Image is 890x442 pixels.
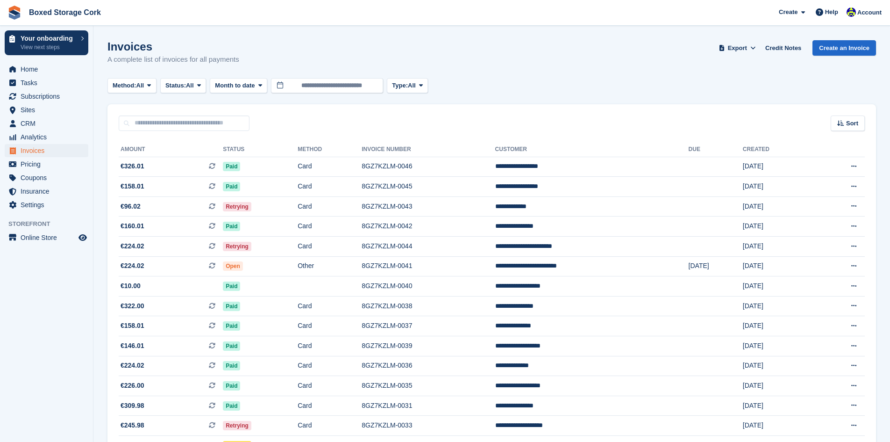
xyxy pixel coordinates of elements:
span: Paid [223,222,240,231]
a: menu [5,171,88,184]
img: stora-icon-8386f47178a22dfd0bd8f6a31ec36ba5ce8667c1dd55bd0f319d3a0aa187defe.svg [7,6,21,20]
p: A complete list of invoices for all payments [107,54,239,65]
span: Retrying [223,421,251,430]
span: Tasks [21,76,77,89]
span: Method: [113,81,136,90]
a: Your onboarding View next steps [5,30,88,55]
span: Paid [223,381,240,391]
td: Card [298,237,362,257]
a: Create an Invoice [812,40,876,56]
button: Export [717,40,758,56]
span: All [186,81,194,90]
a: menu [5,130,88,144]
td: 8GZ7KZLM-0042 [362,217,495,237]
span: Status: [165,81,186,90]
span: Online Store [21,231,77,244]
span: Analytics [21,130,77,144]
td: [DATE] [743,217,813,237]
span: Paid [223,282,240,291]
span: €224.02 [121,361,144,370]
td: [DATE] [743,296,813,316]
span: €322.00 [121,301,144,311]
a: menu [5,63,88,76]
a: menu [5,76,88,89]
span: €326.01 [121,161,144,171]
a: Preview store [77,232,88,243]
span: €10.00 [121,281,141,291]
td: [DATE] [743,237,813,257]
span: €146.01 [121,341,144,351]
td: 8GZ7KZLM-0040 [362,276,495,297]
th: Status [223,142,298,157]
a: menu [5,144,88,157]
span: €226.00 [121,381,144,391]
span: €309.98 [121,401,144,411]
td: 8GZ7KZLM-0044 [362,237,495,257]
span: Subscriptions [21,90,77,103]
th: Invoice Number [362,142,495,157]
a: Boxed Storage Cork [25,5,105,20]
td: [DATE] [743,196,813,217]
span: €224.02 [121,241,144,251]
td: Card [298,356,362,376]
th: Amount [119,142,223,157]
a: Credit Notes [762,40,805,56]
a: menu [5,117,88,130]
span: Create [779,7,797,17]
span: €160.01 [121,221,144,231]
td: 8GZ7KZLM-0041 [362,256,495,276]
span: All [408,81,416,90]
td: 8GZ7KZLM-0043 [362,196,495,217]
span: Paid [223,162,240,171]
th: Created [743,142,813,157]
td: Card [298,296,362,316]
span: CRM [21,117,77,130]
td: [DATE] [743,316,813,336]
span: €245.98 [121,420,144,430]
td: [DATE] [743,157,813,177]
td: Card [298,177,362,197]
td: Card [298,416,362,436]
span: Settings [21,198,77,211]
td: Card [298,376,362,396]
td: [DATE] [743,276,813,297]
td: [DATE] [743,256,813,276]
span: Paid [223,182,240,191]
th: Due [689,142,743,157]
td: Card [298,217,362,237]
td: [DATE] [689,256,743,276]
span: Pricing [21,158,77,171]
span: Paid [223,401,240,411]
span: Home [21,63,77,76]
span: Paid [223,361,240,370]
span: Help [825,7,838,17]
span: Account [857,8,882,17]
td: 8GZ7KZLM-0045 [362,177,495,197]
span: Type: [392,81,408,90]
a: menu [5,158,88,171]
span: Retrying [223,202,251,211]
td: 8GZ7KZLM-0033 [362,416,495,436]
span: Month to date [215,81,255,90]
span: Open [223,261,243,271]
h1: Invoices [107,40,239,53]
span: €158.01 [121,181,144,191]
p: View next steps [21,43,76,51]
span: Paid [223,341,240,351]
span: €224.02 [121,261,144,271]
span: Insurance [21,185,77,198]
span: €96.02 [121,202,141,211]
span: Retrying [223,242,251,251]
a: menu [5,198,88,211]
a: menu [5,90,88,103]
button: Method: All [107,78,157,94]
p: Your onboarding [21,35,76,42]
img: Vincent [847,7,856,17]
td: Card [298,196,362,217]
span: Invoices [21,144,77,157]
td: Card [298,157,362,177]
td: 8GZ7KZLM-0037 [362,316,495,336]
span: Sites [21,103,77,116]
span: Paid [223,302,240,311]
td: [DATE] [743,356,813,376]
